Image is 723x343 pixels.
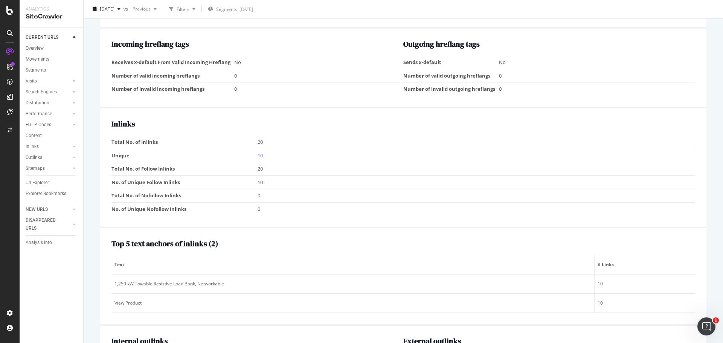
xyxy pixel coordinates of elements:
[26,216,70,232] a: DISAPPEARED URLS
[713,317,719,323] span: 1
[258,162,696,176] td: 20
[26,12,77,21] div: SiteCrawler
[114,300,591,306] div: View Product
[111,162,258,176] td: Total No. of Follow Inlinks
[26,99,70,107] a: Distribution
[111,82,234,96] td: Number of invalid incoming hreflangs
[100,6,114,12] span: 2025 Aug. 2nd
[499,59,691,66] div: No
[111,69,234,82] td: Number of valid incoming hreflangs
[26,143,39,151] div: Inlinks
[111,40,403,48] h2: Incoming hreflang tags
[26,34,58,41] div: CURRENT URLS
[26,66,78,74] a: Segments
[234,82,403,96] td: 0
[26,154,70,162] a: Outlinks
[258,152,263,159] a: 10
[26,6,77,12] div: Analytics
[234,69,403,82] td: 0
[26,110,52,118] div: Performance
[90,3,124,15] button: [DATE]
[403,40,695,48] h2: Outgoing hreflang tags
[239,6,253,12] div: [DATE]
[26,66,46,74] div: Segments
[26,165,70,172] a: Sitemaps
[26,179,78,187] a: Url Explorer
[111,136,258,149] td: Total No. of Inlinks
[111,239,695,248] h2: Top 5 text anchors of inlinks ( 2 )
[258,202,696,215] td: 0
[598,261,690,268] span: # Links
[403,56,499,69] td: Sends x-default
[26,216,64,232] div: DISAPPEARED URLS
[258,136,696,149] td: 20
[130,3,160,15] button: Previous
[114,261,589,268] span: Text
[26,77,70,85] a: Visits
[26,44,44,52] div: Overview
[598,300,692,306] div: 10
[26,206,70,213] a: NEW URLS
[26,154,42,162] div: Outlinks
[26,121,51,129] div: HTTP Codes
[124,6,130,12] span: vs
[111,189,258,203] td: Total No. of Nofollow Inlinks
[111,175,258,189] td: No. of Unique Follow Inlinks
[26,44,78,52] a: Overview
[258,175,696,189] td: 10
[26,239,78,247] a: Analysis Info
[111,149,258,162] td: Unique
[26,77,37,85] div: Visits
[499,82,695,96] td: 0
[26,55,49,63] div: Movements
[26,206,48,213] div: NEW URLS
[598,280,692,287] div: 10
[403,69,499,82] td: Number of valid outgoing hreflangs
[111,202,258,215] td: No. of Unique Nofollow Inlinks
[26,239,52,247] div: Analysis Info
[114,280,591,287] div: 1,250 kW Towable Resistive Load Bank, Networkable
[26,88,57,96] div: Search Engines
[130,6,151,12] span: Previous
[26,88,70,96] a: Search Engines
[26,165,45,172] div: Sitemaps
[697,317,715,335] iframe: Intercom live chat
[26,132,42,140] div: Content
[111,120,695,128] h2: Inlinks
[216,6,237,12] span: Segments
[26,121,70,129] a: HTTP Codes
[177,6,189,12] div: Filters
[258,189,696,203] td: 0
[26,132,78,140] a: Content
[26,190,78,198] a: Explorer Bookmarks
[26,143,70,151] a: Inlinks
[26,179,49,187] div: Url Explorer
[26,190,66,198] div: Explorer Bookmarks
[26,55,78,63] a: Movements
[26,34,70,41] a: CURRENT URLS
[26,110,70,118] a: Performance
[26,99,49,107] div: Distribution
[205,3,256,15] button: Segments[DATE]
[166,3,198,15] button: Filters
[111,56,234,69] td: Receives x-default From Valid Incoming Hreflang
[499,69,695,82] td: 0
[403,82,499,96] td: Number of invalid outgoing hreflangs
[234,56,403,69] td: No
